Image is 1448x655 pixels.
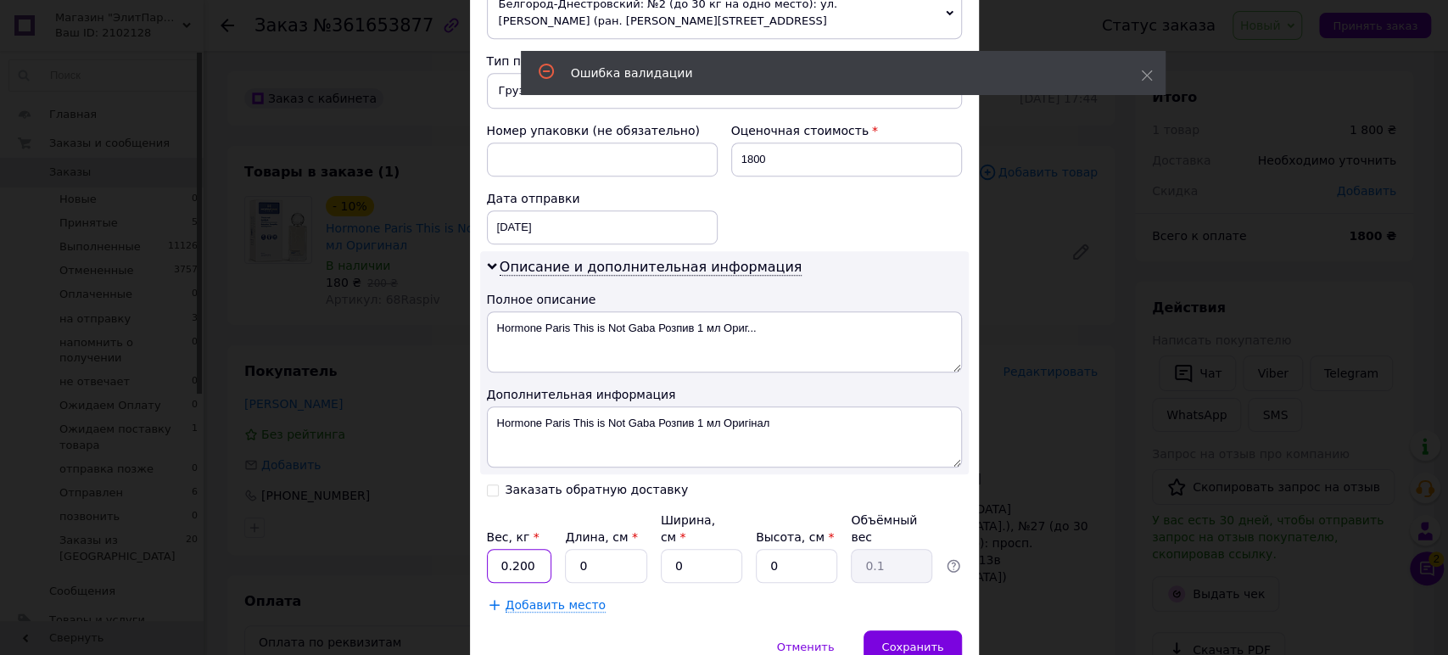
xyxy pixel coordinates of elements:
label: Вес, кг [487,530,540,544]
span: Сохранить [881,641,943,653]
div: Дата отправки [487,190,718,207]
div: Заказать обратную доставку [506,483,689,497]
span: Тип посылки [487,54,567,68]
div: Полное описание [487,291,962,308]
span: Добавить место [506,598,607,613]
div: Ошибка валидации [571,64,1099,81]
label: Высота, см [756,530,834,544]
div: Дополнительная информация [487,386,962,403]
label: Ширина, см [661,513,715,544]
textarea: Hormone Paris This is Not Gaba Розпив 1 мл Ориг... [487,311,962,372]
span: Описание и дополнительная информация [500,259,802,276]
span: Отменить [777,641,835,653]
span: Груз [487,73,962,109]
div: Номер упаковки (не обязательно) [487,122,718,139]
div: Оценочная стоимость [731,122,962,139]
textarea: Hormone Paris This is Not Gaba Розпив 1 мл Оригінал [487,406,962,467]
div: Объёмный вес [851,512,932,546]
label: Длина, см [565,530,637,544]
